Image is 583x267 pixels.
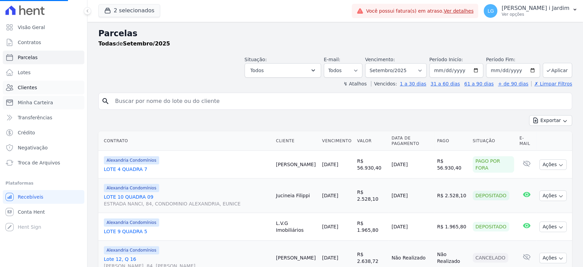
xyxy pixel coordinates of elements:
span: Alexandria Condomínios [104,184,159,192]
a: Transferências [3,111,84,124]
button: Aplicar [543,63,572,78]
label: Vencimento: [365,57,395,62]
td: [DATE] [389,151,434,178]
span: Visão Geral [18,24,45,31]
span: Lotes [18,69,31,76]
button: Ações [539,190,567,201]
span: LG [487,9,494,13]
span: Minha Carteira [18,99,53,106]
a: 1 a 30 dias [400,81,426,86]
button: LG [PERSON_NAME] i Jardim Ver opções [478,1,583,21]
div: Plataformas [5,179,82,187]
a: LOTE 10 QUADRA 09ESTRADA NANCI, 84, CONDOMINIO ALEXANDRIA, EUNICE [104,193,270,207]
td: R$ 2.528,10 [354,178,389,213]
label: Período Inicío: [429,57,463,62]
label: Vencidos: [371,81,397,86]
span: Alexandria Condomínios [104,156,159,164]
span: Negativação [18,144,48,151]
strong: Todas [98,40,116,47]
a: [DATE] [322,193,338,198]
span: Parcelas [18,54,38,61]
a: [DATE] [322,224,338,229]
button: Ações [539,222,567,232]
a: Crédito [3,126,84,139]
a: Ver detalhes [444,8,474,14]
span: ESTRADA NANCI, 84, CONDOMINIO ALEXANDRIA, EUNICE [104,200,270,207]
span: Crédito [18,129,35,136]
td: R$ 1.965,80 [354,213,389,241]
div: Depositado [473,222,509,231]
span: Conta Hent [18,209,45,215]
div: Depositado [473,191,509,200]
th: Contrato [98,131,273,151]
span: Transferências [18,114,52,121]
button: Ações [539,253,567,263]
button: 2 selecionados [98,4,160,17]
span: Clientes [18,84,37,91]
th: Situação [470,131,517,151]
a: 61 a 90 dias [464,81,494,86]
td: R$ 1.965,80 [434,213,470,241]
p: de [98,40,170,48]
label: Situação: [245,57,267,62]
a: 31 a 60 dias [430,81,460,86]
input: Buscar por nome do lote ou do cliente [111,94,569,108]
a: LOTE 9 QUADRA 5 [104,228,270,235]
i: search [101,97,110,105]
td: [DATE] [389,213,434,241]
a: [DATE] [322,162,338,167]
p: Ver opções [501,12,569,17]
a: Minha Carteira [3,96,84,109]
a: Negativação [3,141,84,155]
a: Conta Hent [3,205,84,219]
label: ↯ Atalhos [343,81,366,86]
label: E-mail: [324,57,341,62]
a: Contratos [3,36,84,49]
button: Exportar [529,115,572,126]
th: Data de Pagamento [389,131,434,151]
span: Alexandria Condomínios [104,246,159,254]
label: Período Fim: [486,56,540,63]
span: Todos [250,66,264,75]
div: Pago por fora [473,156,514,173]
button: Todos [245,63,321,78]
strong: Setembro/2025 [123,40,170,47]
a: + de 90 dias [498,81,528,86]
span: Recebíveis [18,193,43,200]
th: Cliente [273,131,319,151]
span: Alexandria Condomínios [104,218,159,227]
a: Visão Geral [3,21,84,34]
td: [PERSON_NAME] [273,151,319,178]
a: Clientes [3,81,84,94]
td: [DATE] [389,178,434,213]
div: Cancelado [473,253,508,263]
td: R$ 2.528,10 [434,178,470,213]
a: Troca de Arquivos [3,156,84,170]
td: R$ 56.930,40 [434,151,470,178]
button: Ações [539,159,567,170]
th: Vencimento [319,131,354,151]
p: [PERSON_NAME] i Jardim [501,5,569,12]
a: Lotes [3,66,84,79]
span: Contratos [18,39,41,46]
span: Você possui fatura(s) em atraso. [366,8,474,15]
td: L.V.G Imobiliários [273,213,319,241]
h2: Parcelas [98,27,572,40]
td: Jucineia Filippi [273,178,319,213]
th: Valor [354,131,389,151]
th: Pago [434,131,470,151]
a: Parcelas [3,51,84,64]
a: LOTE 4 QUADRA 7 [104,166,270,173]
th: E-mail [517,131,537,151]
a: ✗ Limpar Filtros [531,81,572,86]
a: Recebíveis [3,190,84,204]
a: [DATE] [322,255,338,261]
td: R$ 56.930,40 [354,151,389,178]
span: Troca de Arquivos [18,159,60,166]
